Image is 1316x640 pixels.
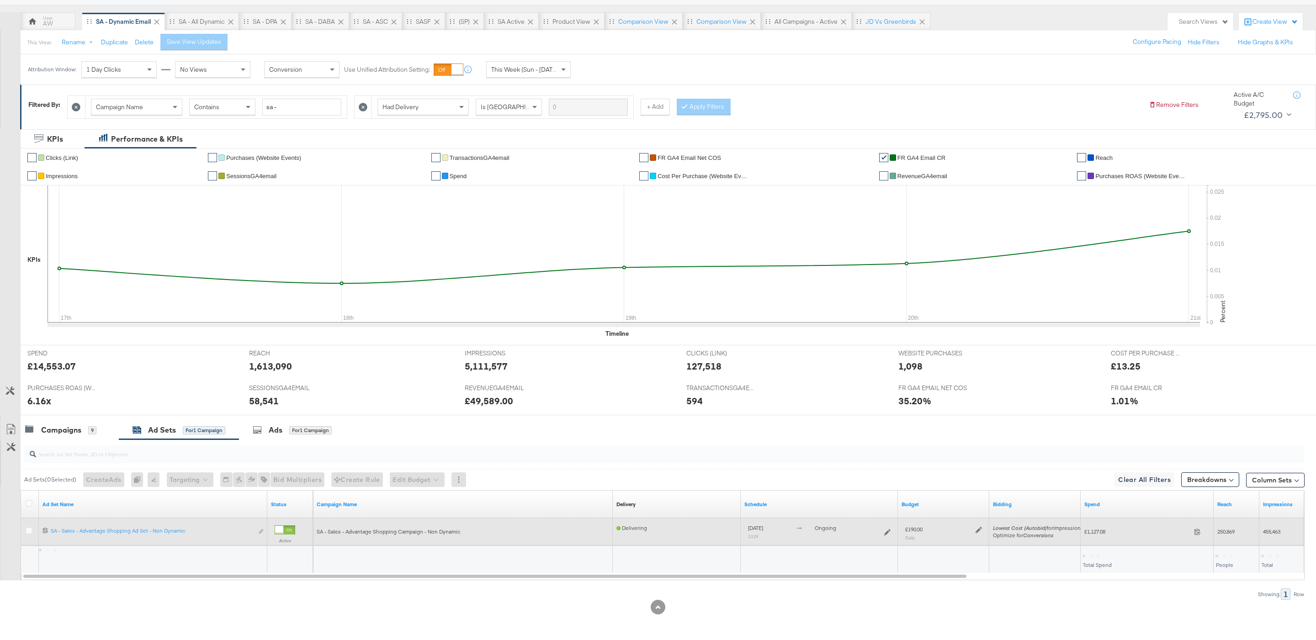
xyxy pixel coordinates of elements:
a: ✔ [27,171,37,180]
a: Shows the current budget of Ad Set. [902,501,986,508]
span: SessionsGA4email [226,173,276,180]
span: Reach [1095,154,1113,161]
button: Column Sets [1246,473,1305,487]
div: Search Views [1179,17,1229,26]
div: SA - ASC [363,17,388,26]
button: Breakdowns [1181,472,1239,487]
a: ✔ [208,171,217,180]
div: Ad Sets ( 0 Selected) [24,476,76,484]
span: Delivering [616,524,647,531]
span: for Impressions [993,524,1083,531]
div: 594 [686,394,703,407]
a: ✔ [1077,153,1086,162]
span: TransactionsGA4email [450,154,509,161]
button: Remove Filters [1149,100,1199,109]
div: Drag to reorder tab [488,19,493,24]
a: ✔ [879,171,888,180]
div: All Campaigns - Active [775,17,838,26]
div: Filtered By: [28,100,60,109]
a: ✔ [639,153,648,162]
span: Clicks (Link) [46,154,78,161]
div: £14,553.07 [27,360,76,373]
a: ✔ [431,171,440,180]
button: + Add [641,99,670,115]
a: Shows your bid and optimisation settings for this Ad Set. [993,501,1077,508]
div: for 1 Campaign [289,426,332,434]
span: PURCHASES ROAS (WEBSITE EVENTS) [27,384,96,392]
span: FR GA4 email CR [897,154,945,161]
div: 0 [131,472,148,487]
span: Contains [194,103,219,111]
span: Clear All Filters [1118,474,1171,486]
span: Purchases ROAS (Website Events) [1095,173,1187,180]
text: Percent [1219,301,1227,323]
div: Comparison View [696,17,747,26]
span: RevenueGA4email [897,173,947,180]
span: Is [GEOGRAPHIC_DATA] [481,103,551,111]
div: Ads [269,425,282,435]
div: Create View [1252,17,1298,26]
label: Active [275,538,295,544]
a: Reflects the ability of your Ad Set to achieve delivery based on ad states, schedule and budget. [616,501,636,508]
div: SA - DABA [305,17,335,26]
span: Purchases (Website Events) [226,154,301,161]
a: The number of people your ad was served to. [1217,501,1256,508]
div: £13.25 [1111,360,1141,373]
button: Configure Pacing [1126,34,1188,50]
div: for 1 Campaign [183,426,225,434]
div: £49,589.00 [465,394,513,407]
div: (SP) [459,17,470,26]
a: ✔ [27,153,37,162]
button: Clear All Filters [1114,472,1174,487]
button: Rename [55,34,103,51]
div: Drag to reorder tab [687,19,692,24]
div: Product View [552,17,590,26]
sub: Daily [905,535,915,540]
button: Hide Filters [1188,38,1220,47]
span: SA - Sales - Advantage Shopping Campaign - Non Dynamic [317,528,460,535]
label: Use Unified Attribution Setting: [344,65,430,74]
em: Conversions [1023,532,1053,539]
div: AW [43,19,53,28]
div: 6.16x [27,394,51,407]
div: Drag to reorder tab [609,19,614,24]
div: Performance & KPIs [111,134,183,144]
div: 1,613,090 [249,360,292,373]
input: Search Ad Set Name, ID or Objective [36,441,1183,459]
a: ✔ [1077,171,1086,180]
div: SASF [416,17,431,26]
button: Hide Graphs & KPIs [1238,38,1293,47]
a: ✔ [639,171,648,180]
div: Drag to reorder tab [407,19,412,24]
sub: 13:24 [748,534,758,539]
div: Timeline [605,329,629,338]
span: COST PER PURCHASE (WEBSITE EVENTS) [1111,349,1179,358]
div: JD vs Greenbirds [865,17,916,26]
div: Delivery [616,501,636,508]
span: Total Spend [1083,561,1112,568]
a: Your campaign name. [317,501,609,508]
div: KPIs [27,255,41,264]
span: This Week (Sun - [DATE]) [491,65,560,74]
div: SA - DPA [253,17,277,26]
span: REVENUEGA4EMAIL [465,384,533,392]
a: Shows when your Ad Set is scheduled to deliver. [744,501,894,508]
div: Comparison View [618,17,669,26]
span: TRANSACTIONSGA4EMAIL [686,384,755,392]
div: 9 [88,426,96,434]
button: £2,795.00 [1240,108,1293,122]
div: SA Active [498,17,525,26]
span: Campaign Name [96,103,143,111]
a: Your Ad Set name. [42,501,264,508]
span: IMPRESSIONS [465,349,533,358]
div: Drag to reorder tab [170,19,175,24]
a: The total amount spent to date. [1084,501,1210,508]
div: Ad Sets [148,425,176,435]
div: 1,098 [898,360,923,373]
div: £2,795.00 [1244,108,1283,122]
span: FR GA4 EMAIL NET COS [898,384,967,392]
input: Enter a search term [262,99,341,116]
div: 5,111,577 [465,360,508,373]
div: Attribution Window: [27,66,77,73]
span: People [1216,561,1233,568]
